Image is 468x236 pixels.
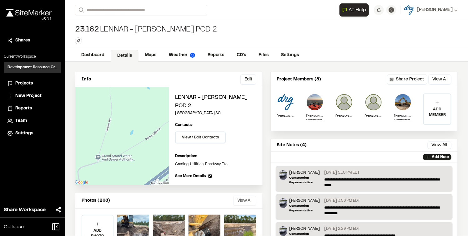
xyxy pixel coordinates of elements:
a: Reports [201,49,230,61]
span: Settings [15,130,33,137]
p: Grading, Utilities, Roadway Etc... [175,161,256,167]
img: Daniel O’Connor [335,94,353,111]
span: Team [15,118,27,124]
a: Projects [8,80,58,87]
p: [PERSON_NAME] [365,113,382,118]
a: CD's [230,49,252,61]
a: Team [8,118,58,124]
img: Ross Edwards [394,94,412,111]
p: [PERSON_NAME] [394,113,412,118]
button: View / Edit Contacts [175,132,226,143]
button: Share Project [387,75,427,84]
button: [PERSON_NAME] [404,5,458,15]
p: [GEOGRAPHIC_DATA] , SC [175,110,256,116]
button: Search [75,5,86,15]
div: Open AI Assistant [340,3,371,17]
p: [PERSON_NAME] [277,113,294,118]
img: Timothy Clark [279,198,287,208]
img: Spencer Harrelson [365,94,382,111]
p: [DATE] 2:29 PM EDT [324,226,360,232]
span: Shares [15,37,30,44]
p: [PERSON_NAME] [289,170,322,176]
p: [PERSON_NAME] [289,226,322,232]
img: User [404,5,414,15]
p: [DATE] 3:56 PM EDT [324,198,360,204]
a: Weather [163,49,201,61]
img: Zach Thompson [306,94,324,111]
a: Reports [8,105,58,112]
p: Construction Representative [289,204,322,213]
p: Construction Manager [306,118,324,122]
a: Dashboard [75,49,111,61]
img: Timothy Clark [279,170,287,180]
span: New Project [15,93,42,99]
p: Project Members (8) [277,76,321,83]
img: rebrand.png [6,9,52,17]
p: Contacts: [175,122,193,128]
span: Share Workspace [4,206,46,214]
a: Maps [138,49,163,61]
span: See More Details [175,173,206,179]
button: View All [233,196,256,206]
p: Description: [175,153,256,159]
div: Lennar - [PERSON_NAME] Pod 2 [75,25,217,35]
a: Shares [8,37,58,44]
span: AI Help [349,6,366,14]
p: Construction Representative [289,176,322,185]
h2: Lennar - [PERSON_NAME] Pod 2 [175,94,256,110]
button: View All [429,75,451,84]
p: Current Workspace [4,54,61,60]
p: Info [82,76,91,83]
a: Settings [275,49,305,61]
p: [PERSON_NAME] [335,113,353,118]
img: Timothy Clark [279,226,287,236]
p: ADD MEMBER [424,107,451,118]
span: Reports [15,105,32,112]
span: 23.162 [75,25,99,35]
p: [DATE] 5:10 PM EDT [324,170,360,176]
p: Add Note [432,154,449,160]
img: precipai.png [190,53,195,58]
a: New Project [8,93,58,99]
p: Construction Representative [394,118,412,122]
span: Projects [15,80,33,87]
h3: Development Resource Group [8,65,58,70]
span: [PERSON_NAME] [417,7,453,13]
div: Oh geez...please don't... [6,17,52,22]
p: Photos (268) [82,197,110,204]
span: Collapse [4,223,24,231]
button: Open AI Assistant [340,3,369,17]
img: Philip Hornbeck [277,94,294,111]
p: [PERSON_NAME] [289,198,322,204]
button: Edit Tags [75,37,82,44]
button: Edit [240,75,256,84]
p: [PERSON_NAME] [306,113,324,118]
a: Files [252,49,275,61]
p: Site Notes (4) [277,142,307,149]
a: Settings [8,130,58,137]
button: View All [428,142,451,149]
a: Details [111,50,138,62]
